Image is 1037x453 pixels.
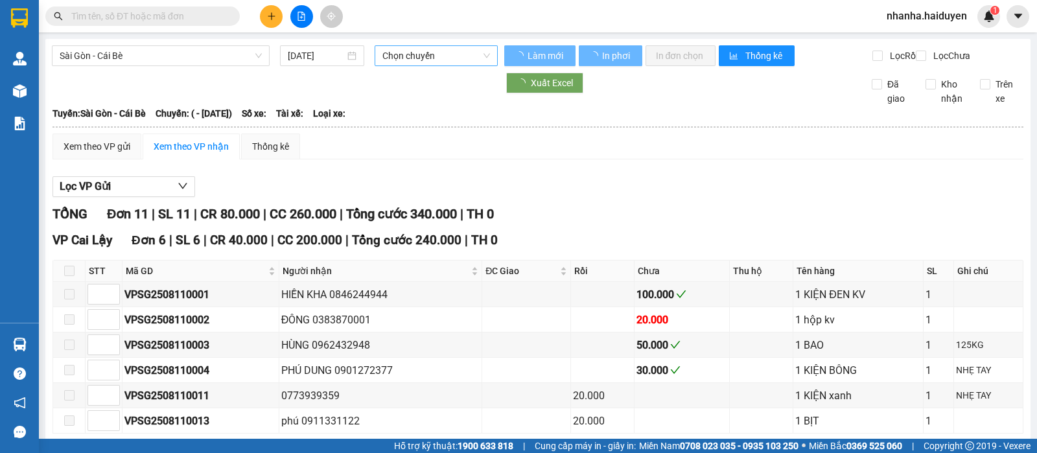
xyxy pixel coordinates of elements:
strong: 1900 633 818 [458,441,513,451]
span: check [676,289,686,299]
button: caret-down [1007,5,1029,28]
span: | [271,233,274,248]
img: warehouse-icon [13,84,27,98]
span: | [263,206,266,222]
span: down [109,296,117,303]
span: caret-down [1012,10,1024,22]
strong: 0369 525 060 [846,441,902,451]
img: logo-vxr [11,8,28,28]
span: TH 0 [467,206,494,222]
div: 1 [926,337,951,353]
span: bar-chart [729,51,740,62]
span: Lọc Chưa [928,49,972,63]
span: Đã giao [882,77,916,106]
span: 1 [992,6,997,15]
td: VPSG2508110003 [122,332,279,358]
div: 1 [926,362,951,378]
span: file-add [297,12,306,21]
div: Xem theo VP nhận [154,139,229,154]
div: Xem theo VP gửi [64,139,130,154]
div: phú 0911331122 [281,413,480,429]
button: Lọc VP Gửi [52,176,195,197]
div: 1 hộp kv [795,312,921,328]
span: Kho nhận [936,77,970,106]
th: Rồi [571,261,635,282]
span: down [109,422,117,430]
img: solution-icon [13,117,27,130]
span: Increase Value [105,335,119,345]
span: up [109,286,117,294]
span: up [109,413,117,421]
img: warehouse-icon [13,52,27,65]
sup: 1 [990,6,999,15]
span: | [194,206,197,222]
span: Sài Gòn - Cái Bè [60,46,262,65]
div: VPSG2508110011 [124,388,277,404]
span: Miền Nam [639,439,798,453]
div: 100.000 [636,286,727,303]
td: VPSG2508110004 [122,358,279,383]
b: Tuyến: Sài Gòn - Cái Bè [52,108,146,119]
span: Số xe: [242,106,266,121]
button: bar-chartThống kê [719,45,795,66]
span: up [109,362,117,370]
span: In phơi [602,49,632,63]
button: file-add [290,5,313,28]
span: CC 200.000 [277,233,342,248]
span: Người nhận [283,264,469,278]
span: Increase Value [105,285,119,294]
div: VPSG2508110004 [124,362,277,378]
span: loading [517,78,531,87]
span: Decrease Value [105,319,119,329]
span: Hỗ trợ kỹ thuật: [394,439,513,453]
span: question-circle [14,367,26,380]
span: Tài xế: [276,106,303,121]
button: Xuất Excel [506,73,583,93]
div: HIỀN KHA 0846244944 [281,286,480,303]
strong: 0708 023 035 - 0935 103 250 [680,441,798,451]
td: VPSG2508110011 [122,383,279,408]
input: 11/08/2025 [288,49,345,63]
span: | [523,439,525,453]
span: aim [327,12,336,21]
button: aim [320,5,343,28]
span: Miền Bắc [809,439,902,453]
span: loading [515,51,526,60]
th: Thu hộ [730,261,793,282]
div: 1 BAO [795,337,921,353]
span: | [912,439,914,453]
span: TH 0 [471,233,498,248]
span: up [109,337,117,345]
div: 1 [926,286,951,303]
span: Chọn chuyến [382,46,489,65]
span: Cung cấp máy in - giấy in: [535,439,636,453]
div: ĐÔNG 0383870001 [281,312,480,328]
div: Thống kê [252,139,289,154]
div: 1 KIỆN ĐEN KV [795,286,921,303]
td: VPSG2508110002 [122,307,279,332]
div: 1 KIỆN xanh [795,388,921,404]
span: Increase Value [105,411,119,421]
button: plus [260,5,283,28]
span: down [109,346,117,354]
span: Loại xe: [313,106,345,121]
span: down [109,397,117,404]
span: message [14,426,26,438]
div: VPSG2508110003 [124,337,277,353]
div: VPSG2508110013 [124,413,277,429]
span: Mã GD [126,264,266,278]
span: Increase Value [105,310,119,319]
span: TỔNG [52,206,87,222]
span: SL 11 [158,206,191,222]
span: down [109,371,117,379]
span: notification [14,397,26,409]
span: down [178,181,188,191]
span: plus [267,12,276,21]
span: | [169,233,172,248]
span: check [670,365,681,375]
img: warehouse-icon [13,338,27,351]
span: Trên xe [990,77,1024,106]
span: loading [589,51,600,60]
span: up [109,388,117,395]
th: STT [86,261,122,282]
